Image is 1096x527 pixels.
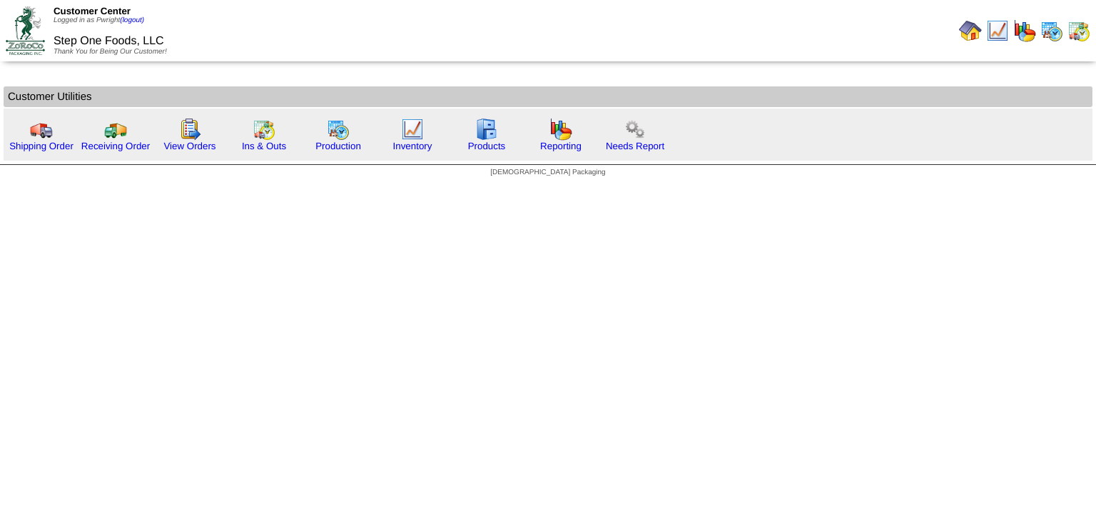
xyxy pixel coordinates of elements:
img: cabinet.gif [475,118,498,141]
img: calendarprod.gif [327,118,350,141]
a: Reporting [540,141,582,151]
img: calendarprod.gif [1040,19,1063,42]
a: Inventory [393,141,432,151]
img: graph.gif [549,118,572,141]
img: workflow.png [624,118,646,141]
a: Receiving Order [81,141,150,151]
a: View Orders [163,141,215,151]
img: workorder.gif [178,118,201,141]
span: [DEMOGRAPHIC_DATA] Packaging [490,169,605,176]
a: (logout) [120,16,144,24]
img: calendarinout.gif [253,118,275,141]
a: Needs Report [606,141,664,151]
span: Thank You for Being Our Customer! [54,48,167,56]
span: Customer Center [54,6,131,16]
span: Logged in as Pwright [54,16,144,24]
span: Step One Foods, LLC [54,35,164,47]
img: home.gif [959,19,982,42]
img: line_graph.gif [986,19,1009,42]
a: Ins & Outs [242,141,286,151]
a: Products [468,141,506,151]
img: truck.gif [30,118,53,141]
img: graph.gif [1013,19,1036,42]
a: Shipping Order [9,141,73,151]
img: calendarinout.gif [1067,19,1090,42]
a: Production [315,141,361,151]
img: ZoRoCo_Logo(Green%26Foil)%20jpg.webp [6,6,45,54]
img: line_graph.gif [401,118,424,141]
img: truck2.gif [104,118,127,141]
td: Customer Utilities [4,86,1092,107]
